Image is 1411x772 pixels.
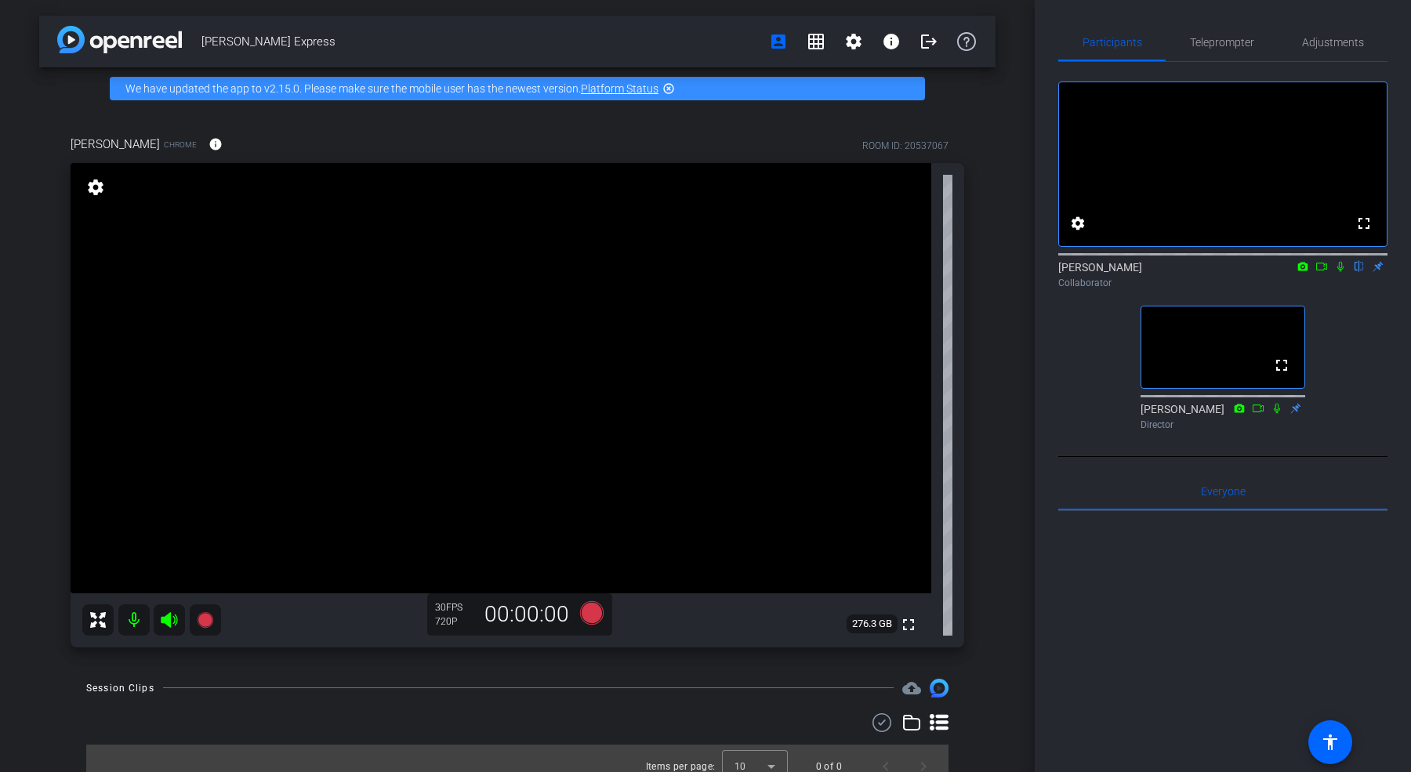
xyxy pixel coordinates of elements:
a: Platform Status [581,82,658,95]
mat-icon: settings [1068,214,1087,233]
img: app-logo [57,26,182,53]
mat-icon: fullscreen [899,615,918,634]
span: Adjustments [1302,37,1364,48]
div: Session Clips [86,680,154,696]
div: [PERSON_NAME] [1141,401,1305,432]
span: 276.3 GB [847,614,898,633]
span: [PERSON_NAME] [71,136,160,153]
div: 00:00:00 [474,601,579,628]
div: 720P [435,615,474,628]
span: [PERSON_NAME] Express [201,26,760,57]
div: Collaborator [1058,276,1387,290]
img: Session clips [930,679,949,698]
div: ROOM ID: 20537067 [862,139,949,153]
mat-icon: account_box [769,32,788,51]
mat-icon: flip [1350,259,1369,273]
div: 30 [435,601,474,614]
mat-icon: logout [920,32,938,51]
mat-icon: accessibility [1321,733,1340,752]
div: We have updated the app to v2.15.0. Please make sure the mobile user has the newest version. [110,77,925,100]
span: Teleprompter [1190,37,1254,48]
mat-icon: grid_on [807,32,825,51]
mat-icon: info [882,32,901,51]
div: [PERSON_NAME] [1058,259,1387,290]
mat-icon: settings [85,178,107,197]
mat-icon: info [209,137,223,151]
mat-icon: settings [844,32,863,51]
div: Director [1141,418,1305,432]
mat-icon: fullscreen [1355,214,1373,233]
span: Chrome [164,139,197,150]
mat-icon: highlight_off [662,82,675,95]
span: Destinations for your clips [902,679,921,698]
span: Participants [1083,37,1142,48]
mat-icon: fullscreen [1272,356,1291,375]
span: FPS [446,602,462,613]
mat-icon: cloud_upload [902,679,921,698]
span: Everyone [1201,486,1246,497]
